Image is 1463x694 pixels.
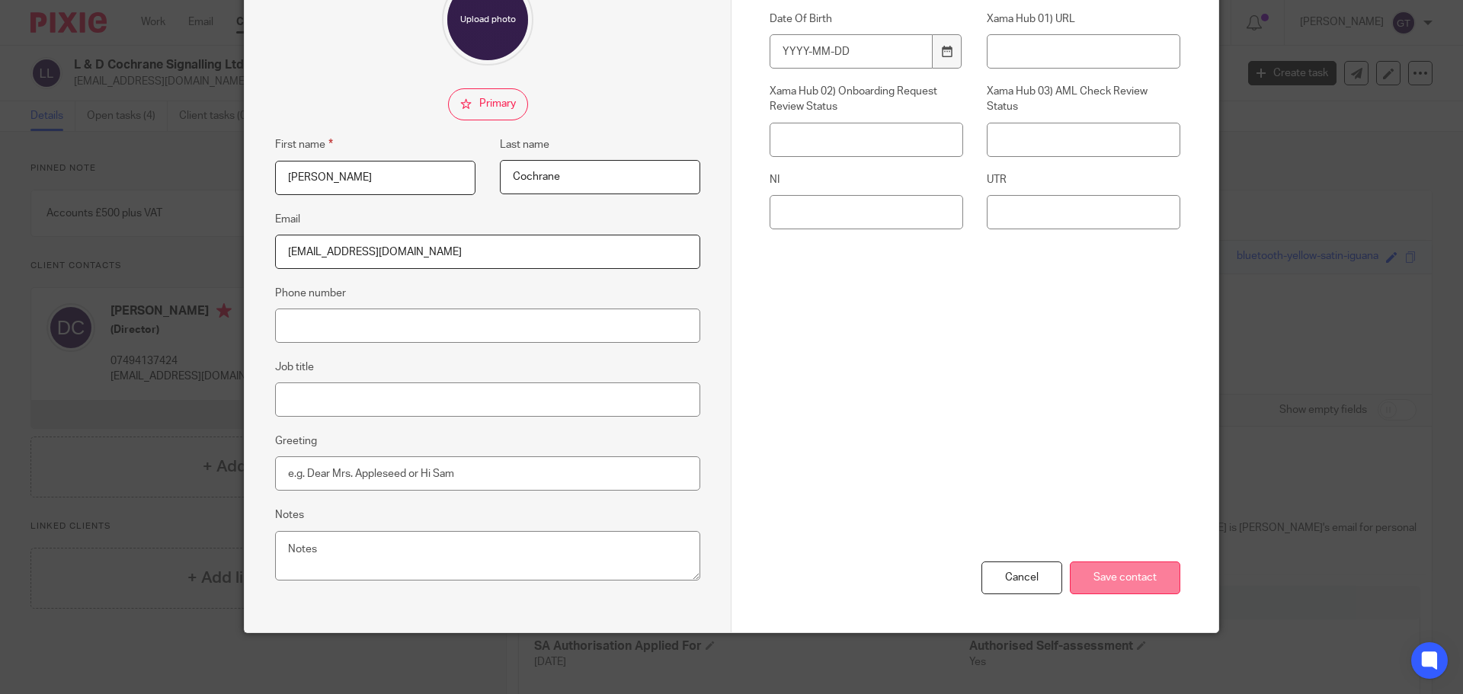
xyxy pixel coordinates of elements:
input: YYYY-MM-DD [770,34,933,69]
label: Xama Hub 03) AML Check Review Status [987,84,1180,115]
label: Notes [275,507,304,523]
label: Xama Hub 01) URL [987,11,1180,27]
label: Greeting [275,433,317,449]
label: Xama Hub 02) Onboarding Request Review Status [770,84,963,115]
label: Email [275,212,300,227]
label: NI [770,172,963,187]
input: Save contact [1070,561,1180,594]
label: Last name [500,137,549,152]
label: Phone number [275,286,346,301]
label: UTR [987,172,1180,187]
label: Date Of Birth [770,11,963,27]
input: e.g. Dear Mrs. Appleseed or Hi Sam [275,456,700,491]
div: Cancel [981,561,1062,594]
label: First name [275,136,333,153]
label: Job title [275,360,314,375]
